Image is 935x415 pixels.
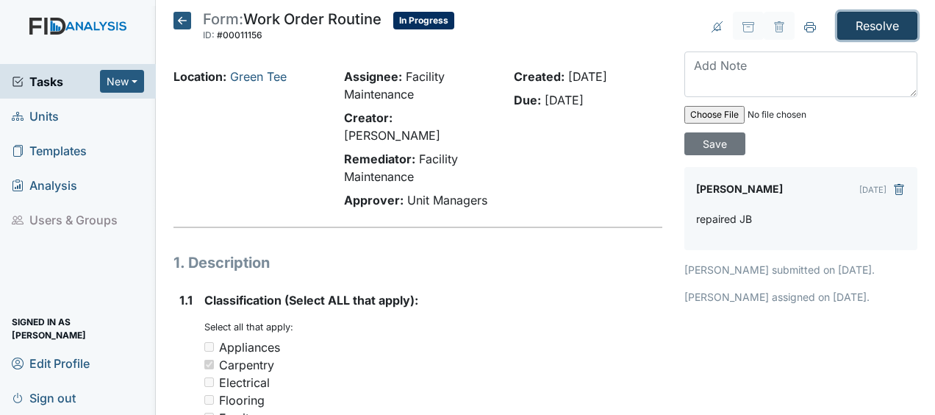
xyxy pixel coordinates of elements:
[219,338,280,356] div: Appliances
[203,10,243,28] span: Form:
[173,69,226,84] strong: Location:
[514,93,541,107] strong: Due:
[179,291,193,309] label: 1.1
[204,342,214,352] input: Appliances
[219,374,270,391] div: Electrical
[204,395,214,405] input: Flooring
[393,12,454,29] span: In Progress
[696,179,783,199] label: [PERSON_NAME]
[344,152,415,166] strong: Remediator:
[859,185,886,195] small: [DATE]
[12,139,87,162] span: Templates
[684,262,917,277] p: [PERSON_NAME] submitted on [DATE].
[204,360,214,369] input: Carpentry
[344,193,404,207] strong: Approver:
[204,322,293,333] small: Select all that apply:
[344,128,440,143] span: [PERSON_NAME]
[344,110,393,125] strong: Creator:
[684,132,745,155] input: Save
[568,69,607,84] span: [DATE]
[219,356,274,374] div: Carpentry
[100,70,144,93] button: New
[204,377,214,387] input: Electrical
[203,12,381,44] div: Work Order Routine
[12,73,100,91] a: Tasks
[514,69,565,84] strong: Created:
[204,293,418,308] span: Classification (Select ALL that apply):
[12,104,59,127] span: Units
[12,386,76,409] span: Sign out
[217,29,262,40] span: #00011156
[12,174,77,196] span: Analysis
[230,69,287,84] a: Green Tee
[219,391,265,409] div: Flooring
[407,193,487,207] span: Unit Managers
[344,69,402,84] strong: Assignee:
[12,352,90,375] span: Edit Profile
[696,211,752,227] p: repaired JB
[173,252,662,274] h1: 1. Description
[684,289,917,305] p: [PERSON_NAME] assigned on [DATE].
[12,317,144,340] span: Signed in as [PERSON_NAME]
[837,12,917,40] input: Resolve
[545,93,584,107] span: [DATE]
[203,29,215,40] span: ID:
